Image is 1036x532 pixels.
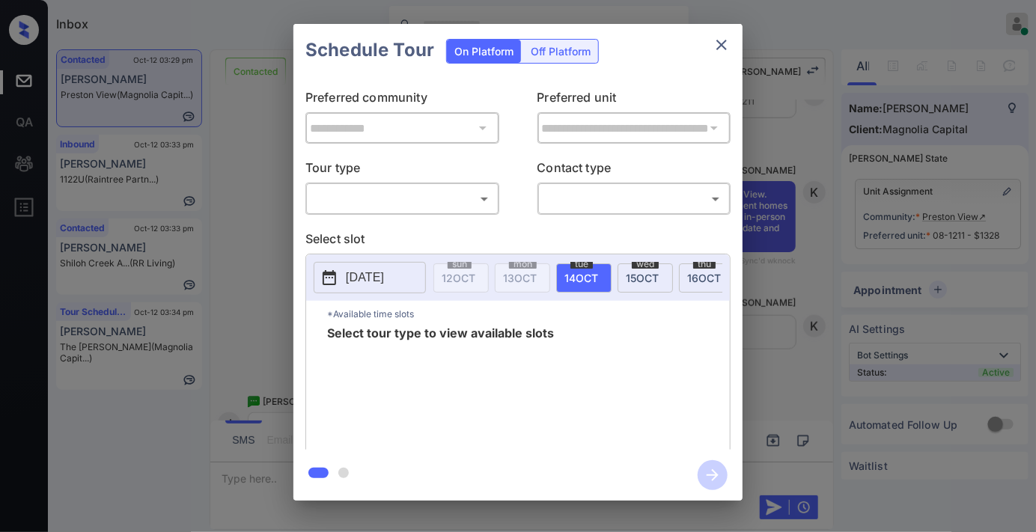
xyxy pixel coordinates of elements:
p: Preferred unit [537,88,731,112]
h2: Schedule Tour [293,24,446,76]
div: date-select [618,263,673,293]
div: date-select [556,263,612,293]
p: *Available time slots [327,301,730,327]
p: Select slot [305,230,731,254]
span: 15 OCT [626,272,659,284]
div: On Platform [447,40,521,63]
div: date-select [679,263,734,293]
button: [DATE] [314,262,426,293]
p: Tour type [305,159,499,183]
button: close [707,30,737,60]
span: tue [570,260,593,269]
span: 16 OCT [687,272,721,284]
p: [DATE] [346,269,384,287]
span: wed [632,260,659,269]
div: Off Platform [523,40,598,63]
p: Preferred community [305,88,499,112]
span: 14 OCT [564,272,598,284]
p: Contact type [537,159,731,183]
span: thu [693,260,716,269]
span: Select tour type to view available slots [327,327,554,447]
